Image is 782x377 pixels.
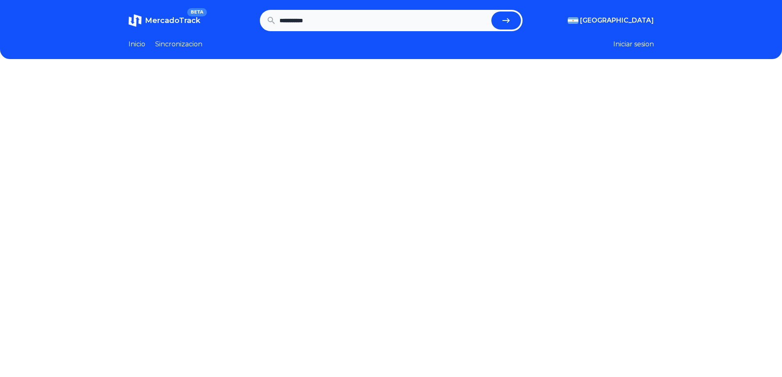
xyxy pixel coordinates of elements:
[568,16,654,25] button: [GEOGRAPHIC_DATA]
[145,16,200,25] span: MercadoTrack
[155,39,202,49] a: Sincronizacion
[128,39,145,49] a: Inicio
[568,17,578,24] img: Argentina
[187,8,206,16] span: BETA
[128,14,200,27] a: MercadoTrackBETA
[128,14,142,27] img: MercadoTrack
[580,16,654,25] span: [GEOGRAPHIC_DATA]
[613,39,654,49] button: Iniciar sesion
